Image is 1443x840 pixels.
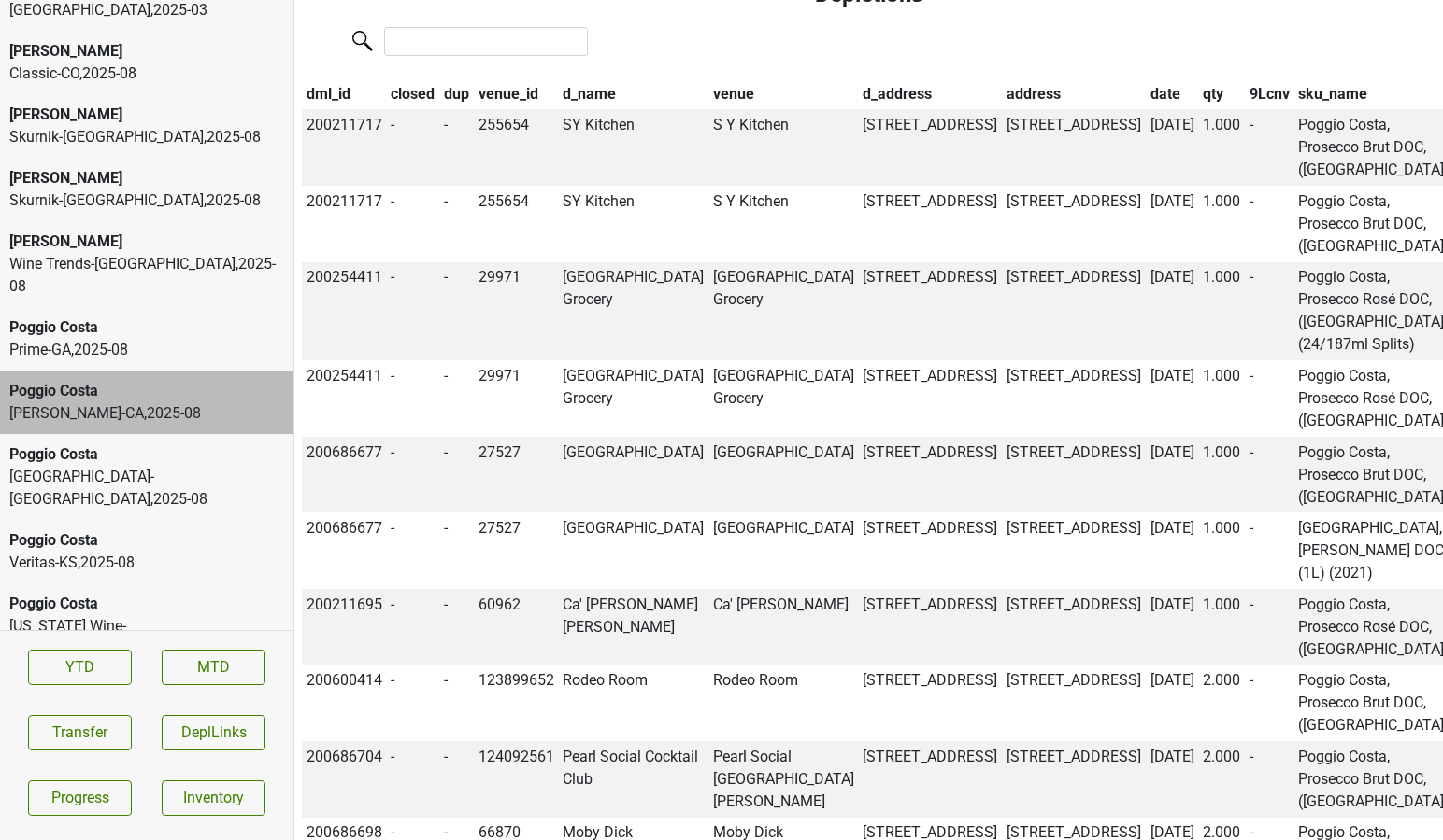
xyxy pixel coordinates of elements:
td: [STREET_ADDRESS] [1002,186,1146,262]
div: [PERSON_NAME] [9,40,284,63]
td: - [387,741,440,818]
th: address: activate to sort column ascending [1002,78,1146,110]
td: 123899652 [474,665,559,741]
td: [DATE] [1146,512,1199,589]
td: - [387,262,440,361]
div: [PERSON_NAME] [9,231,284,253]
td: - [1245,186,1294,262]
a: Inventory [162,780,265,816]
td: [GEOGRAPHIC_DATA] Grocery [558,262,708,361]
td: 2.000 [1198,665,1245,741]
td: - [1245,741,1294,818]
td: 200254411 [302,262,387,361]
div: Poggio Costa [9,316,284,339]
td: [STREET_ADDRESS] [1002,589,1146,665]
td: [STREET_ADDRESS] [1002,437,1146,513]
td: - [387,665,440,741]
td: [STREET_ADDRESS] [1002,741,1146,818]
td: - [387,437,440,513]
td: Rodeo Room [558,665,708,741]
td: 255654 [474,109,559,186]
div: Classic-CO , 2025 - 08 [9,63,284,85]
td: 1.000 [1198,109,1245,186]
div: Skurnik-[GEOGRAPHIC_DATA] , 2025 - 08 [9,126,284,148]
td: [STREET_ADDRESS] [859,360,1003,437]
th: date: activate to sort column ascending [1146,78,1199,110]
th: 9Lcnv: activate to sort column ascending [1245,78,1294,110]
a: MTD [162,650,265,685]
a: Progress [28,780,132,816]
td: 27527 [474,512,559,589]
td: [STREET_ADDRESS] [859,437,1003,513]
td: [DATE] [1146,665,1199,741]
div: Poggio Costa [9,443,284,466]
th: closed: activate to sort column ascending [387,78,440,110]
div: [PERSON_NAME] [9,167,284,189]
div: Poggio Costa [9,529,284,552]
td: [STREET_ADDRESS] [1002,512,1146,589]
td: [STREET_ADDRESS] [859,589,1003,665]
td: - [439,262,474,361]
td: [STREET_ADDRESS] [859,512,1003,589]
a: YTD [28,650,132,685]
td: - [1245,665,1294,741]
td: 200211717 [302,109,387,186]
td: 200686704 [302,741,387,818]
td: [DATE] [1146,186,1199,262]
td: Rodeo Room [708,665,859,741]
td: 1.000 [1198,360,1245,437]
td: 1.000 [1198,589,1245,665]
div: Skurnik-[GEOGRAPHIC_DATA] , 2025 - 08 [9,189,284,212]
td: [GEOGRAPHIC_DATA] Grocery [558,360,708,437]
td: 1.000 [1198,262,1245,361]
td: Ca' [PERSON_NAME] [708,589,859,665]
td: 200686677 [302,437,387,513]
td: [STREET_ADDRESS] [1002,109,1146,186]
td: - [1245,437,1294,513]
td: - [439,589,474,665]
td: 200254411 [302,360,387,437]
td: [DATE] [1146,589,1199,665]
td: [GEOGRAPHIC_DATA] [558,437,708,513]
td: [STREET_ADDRESS] [1002,360,1146,437]
td: Pearl Social [GEOGRAPHIC_DATA][PERSON_NAME] [708,741,859,818]
td: [DATE] [1146,262,1199,361]
td: 2.000 [1198,741,1245,818]
td: 200211695 [302,589,387,665]
td: SY Kitchen [558,109,708,186]
td: [STREET_ADDRESS] [859,741,1003,818]
td: - [387,512,440,589]
td: - [1245,109,1294,186]
td: 1.000 [1198,437,1245,513]
td: - [387,360,440,437]
td: S Y Kitchen [708,186,859,262]
td: [DATE] [1146,437,1199,513]
td: SY Kitchen [558,186,708,262]
th: qty: activate to sort column descending [1198,78,1245,110]
td: 255654 [474,186,559,262]
td: - [439,665,474,741]
td: - [1245,512,1294,589]
div: Poggio Costa [9,380,284,402]
td: 200211717 [302,186,387,262]
td: [STREET_ADDRESS] [1002,665,1146,741]
div: Wine Trends-[GEOGRAPHIC_DATA] , 2025 - 08 [9,253,284,298]
div: Poggio Costa [9,593,284,615]
div: [US_STATE] Wine-[GEOGRAPHIC_DATA] , 2025 - 07 [9,615,284,660]
td: [GEOGRAPHIC_DATA] [558,512,708,589]
td: 200686677 [302,512,387,589]
th: d_address: activate to sort column ascending [859,78,1003,110]
td: - [387,186,440,262]
td: [STREET_ADDRESS] [1002,262,1146,361]
td: - [1245,589,1294,665]
td: [STREET_ADDRESS] [859,665,1003,741]
div: Prime-GA , 2025 - 08 [9,339,284,361]
div: [PERSON_NAME] [9,104,284,126]
td: - [387,109,440,186]
td: - [439,437,474,513]
th: d_name: activate to sort column ascending [558,78,708,110]
td: - [439,109,474,186]
td: - [387,589,440,665]
td: 200600414 [302,665,387,741]
button: DeplLinks [162,715,265,750]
